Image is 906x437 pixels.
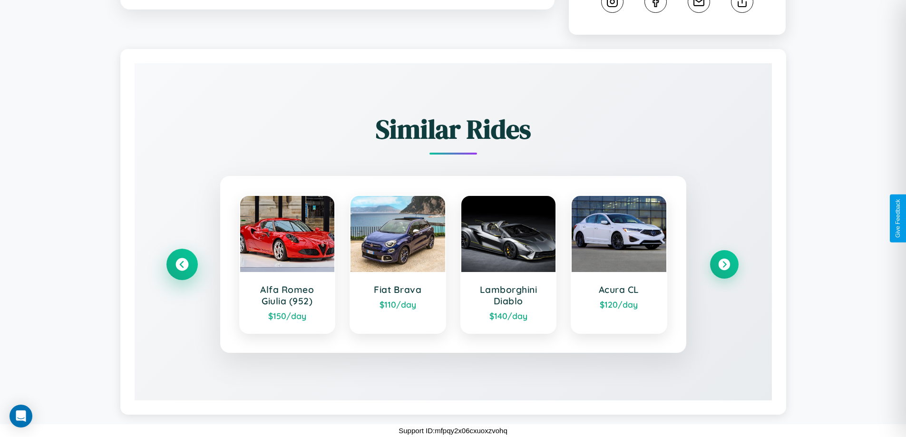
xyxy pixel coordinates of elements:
div: $ 110 /day [360,299,436,310]
h3: Fiat Brava [360,284,436,295]
div: Open Intercom Messenger [10,405,32,427]
div: $ 120 /day [581,299,657,310]
a: Acura CL$120/day [571,195,667,334]
h3: Acura CL [581,284,657,295]
a: Alfa Romeo Giulia (952)$150/day [239,195,336,334]
h3: Lamborghini Diablo [471,284,546,307]
a: Fiat Brava$110/day [350,195,446,334]
div: $ 140 /day [471,311,546,321]
h2: Similar Rides [168,111,739,147]
p: Support ID: mfpqy2x06cxuoxzvohq [399,424,507,437]
div: $ 150 /day [250,311,325,321]
a: Lamborghini Diablo$140/day [460,195,557,334]
div: Give Feedback [895,199,901,238]
h3: Alfa Romeo Giulia (952) [250,284,325,307]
